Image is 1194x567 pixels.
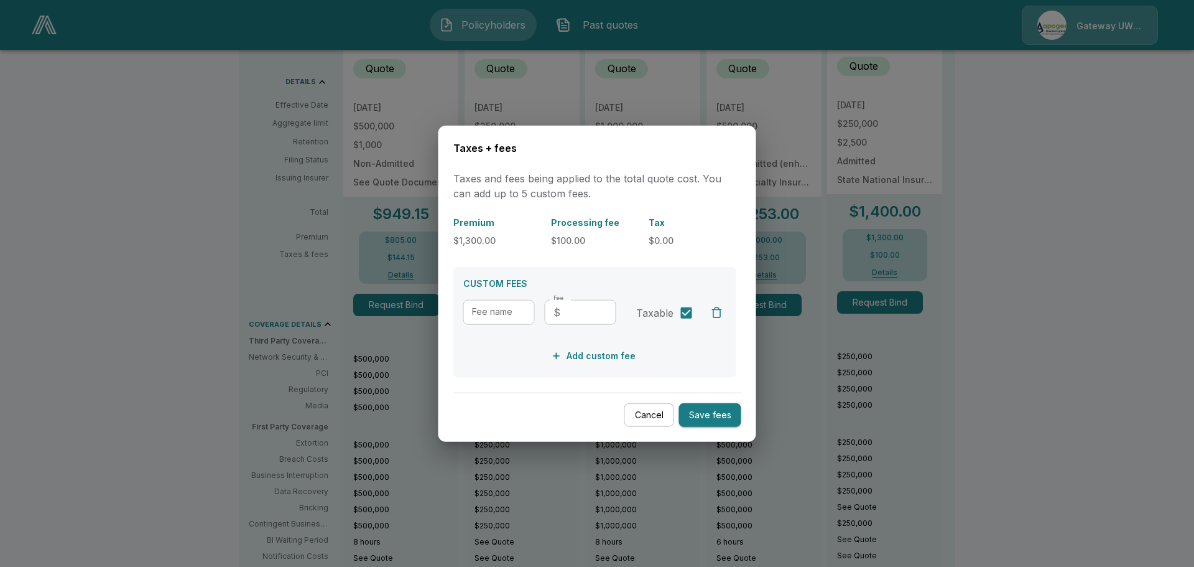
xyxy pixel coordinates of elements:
[551,216,639,229] p: Processing fee
[649,234,736,247] p: $0.00
[551,234,639,247] p: $100.00
[649,216,736,229] p: Tax
[679,403,741,427] button: Save fees
[453,140,741,156] h6: Taxes + fees
[463,277,726,290] p: CUSTOM FEES
[553,294,564,302] label: Fee
[553,305,560,320] p: $
[453,216,541,229] p: Premium
[636,306,673,321] span: Taxable
[453,171,741,201] p: Taxes and fees being applied to the total quote cost. You can add up to 5 custom fees.
[624,403,674,427] button: Cancel
[453,234,541,247] p: $1,300.00
[549,345,641,368] button: Add custom fee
